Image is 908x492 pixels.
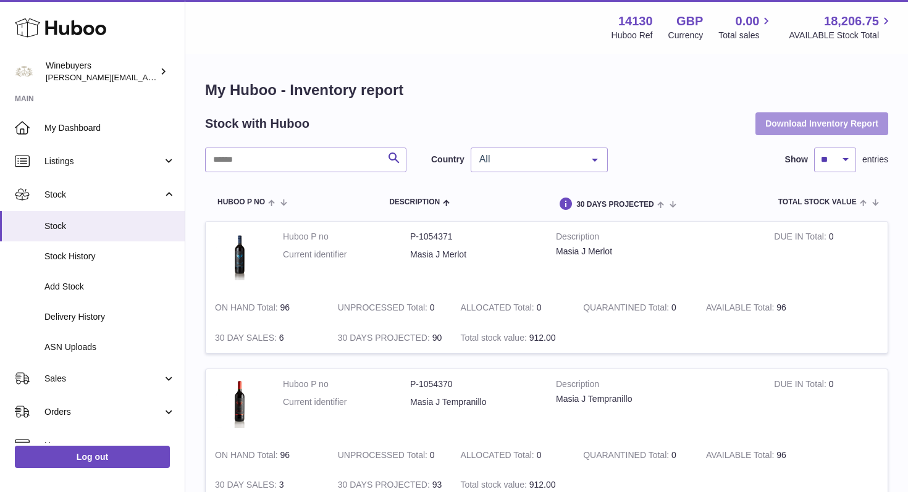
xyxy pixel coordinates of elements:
strong: Description [556,378,755,393]
strong: ON HAND Total [215,450,280,463]
label: Country [431,154,465,165]
strong: ON HAND Total [215,302,280,315]
td: 96 [206,293,329,323]
td: 0 [451,293,574,323]
td: 0 [765,222,888,293]
strong: ALLOCATED Total [460,450,536,463]
span: 0 [671,450,676,460]
span: 912.00 [529,480,556,490]
span: entries [862,154,888,165]
strong: ALLOCATED Total [460,302,536,315]
span: 18,206.75 [824,13,879,30]
span: [PERSON_NAME][EMAIL_ADDRESS][DOMAIN_NAME] [46,72,248,82]
span: Description [389,198,440,206]
strong: 30 DAYS PROJECTED [338,333,432,346]
a: 18,206.75 AVAILABLE Stock Total [789,13,893,41]
h1: My Huboo - Inventory report [205,80,888,100]
dt: Huboo P no [283,378,410,390]
strong: UNPROCESSED Total [338,450,430,463]
dt: Huboo P no [283,231,410,243]
strong: 14130 [618,13,653,30]
strong: AVAILABLE Total [706,302,776,315]
dd: P-1054371 [410,231,537,243]
td: 0 [765,369,888,440]
div: Masia J Merlot [556,246,755,257]
span: 0.00 [736,13,760,30]
span: AVAILABLE Stock Total [789,30,893,41]
a: Log out [15,446,170,468]
span: Add Stock [44,281,175,293]
strong: DUE IN Total [774,379,828,392]
dd: Masia J Merlot [410,249,537,261]
div: Huboo Ref [612,30,653,41]
label: Show [785,154,808,165]
dd: P-1054370 [410,378,537,390]
span: 0 [671,302,676,312]
dd: Masia J Tempranillo [410,396,537,408]
strong: Description [556,231,755,246]
div: Currency [668,30,704,41]
span: Total sales [718,30,773,41]
strong: Total stock value [460,333,529,346]
td: 90 [329,323,452,353]
div: Masia J Tempranillo [556,393,755,405]
strong: 30 DAY SALES [215,333,279,346]
strong: QUARANTINED Total [583,302,671,315]
span: ASN Uploads [44,341,175,353]
strong: GBP [676,13,703,30]
button: Download Inventory Report [755,112,888,135]
span: Huboo P no [217,198,265,206]
span: Listings [44,156,162,167]
img: product image [215,231,264,280]
span: My Dashboard [44,122,175,134]
span: Stock [44,220,175,232]
dt: Current identifier [283,396,410,408]
td: 96 [206,440,329,470]
span: Sales [44,373,162,385]
td: 6 [206,323,329,353]
dt: Current identifier [283,249,410,261]
td: 96 [697,293,820,323]
td: 0 [329,293,452,323]
strong: AVAILABLE Total [706,450,776,463]
span: Total stock value [778,198,857,206]
span: Stock [44,189,162,201]
span: Delivery History [44,311,175,323]
img: peter@winebuyers.com [15,62,33,81]
strong: DUE IN Total [774,231,828,244]
a: 0.00 Total sales [718,13,773,41]
div: Winebuyers [46,60,157,83]
td: 96 [697,440,820,470]
span: 30 DAYS PROJECTED [576,201,654,209]
span: 912.00 [529,333,556,343]
h2: Stock with Huboo [205,115,309,132]
strong: QUARANTINED Total [583,450,671,463]
strong: UNPROCESSED Total [338,302,430,315]
span: Usage [44,440,175,451]
img: product image [215,378,264,428]
span: Orders [44,406,162,418]
span: Stock History [44,251,175,262]
td: 0 [329,440,452,470]
span: All [476,153,582,165]
td: 0 [451,440,574,470]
